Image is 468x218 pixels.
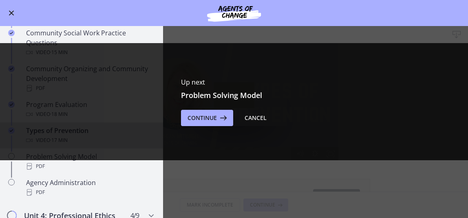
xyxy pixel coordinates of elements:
[307,104,323,117] button: Show settings menu
[130,104,145,117] button: Play Video
[181,110,233,126] button: Continue
[165,104,288,117] div: Playbar
[292,104,307,117] button: Mute
[185,3,283,23] img: Agents of Change
[245,113,267,123] div: Cancel
[8,30,15,36] i: Completed
[7,8,16,18] button: Enable menu
[238,110,273,126] button: Cancel
[26,161,153,171] div: PDF
[214,39,254,65] button: Play Video: cbe60hpt4o1cl02sih20.mp4
[188,113,217,123] span: Continue
[181,90,287,100] h3: Problem Solving Model
[26,178,153,197] div: Agency Administration
[323,104,338,117] button: Fullscreen
[26,152,153,171] div: Problem Solving Model
[26,28,153,57] div: Community Social Work Practice Questions
[26,187,153,197] div: PDF
[181,77,287,87] p: Up next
